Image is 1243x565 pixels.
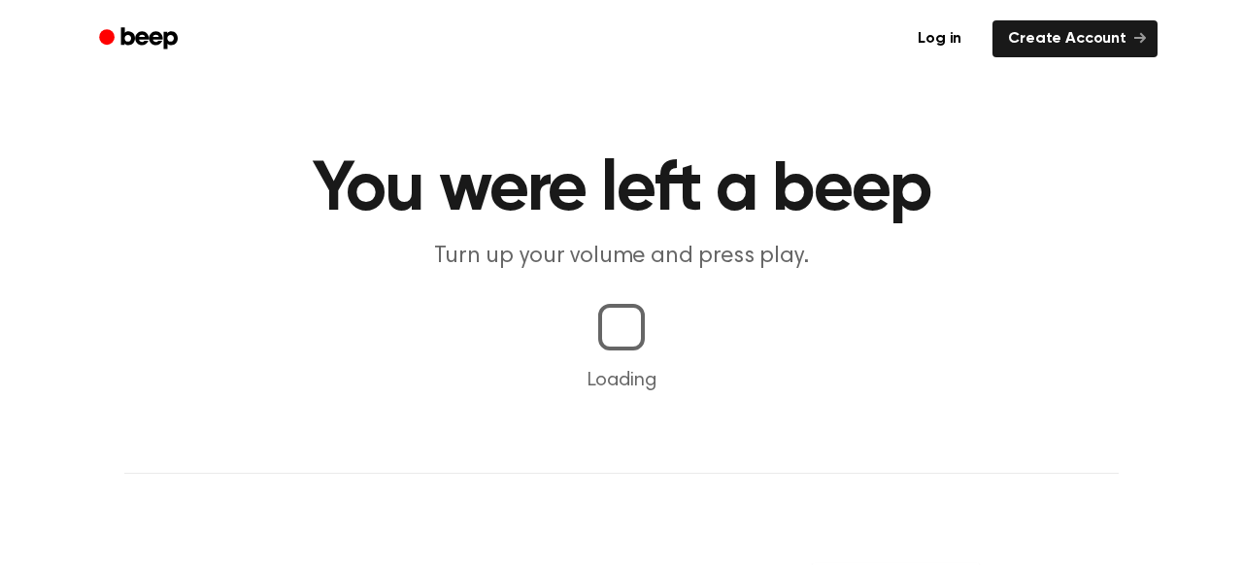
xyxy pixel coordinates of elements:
[23,366,1220,395] p: Loading
[992,20,1158,57] a: Create Account
[898,17,981,61] a: Log in
[249,241,994,273] p: Turn up your volume and press play.
[124,155,1119,225] h1: You were left a beep
[85,20,195,58] a: Beep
